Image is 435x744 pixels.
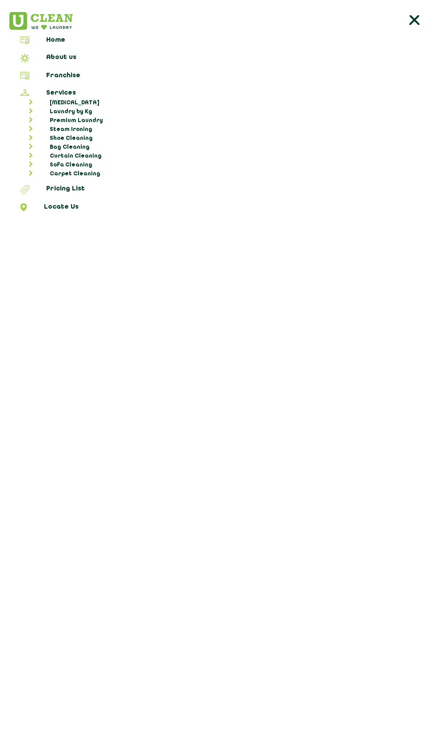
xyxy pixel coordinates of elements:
[3,54,432,65] a: About us
[12,99,432,107] a: [MEDICAL_DATA]
[3,12,73,30] img: UClean Laundry and Dry Cleaning
[3,203,432,214] a: Locate Us
[12,125,432,134] a: Steam Ironing
[12,143,432,152] a: Bag Cleaning
[12,152,432,161] a: Curtain Cleaning
[3,72,432,83] a: Franchise
[3,89,432,99] a: Services
[12,170,432,178] a: Carpet Cleaning
[3,185,432,197] a: Pricing List
[12,107,432,116] a: Laundry by Kg
[12,161,432,170] a: Sofa Cleaning
[3,36,432,47] a: Home
[12,116,432,125] a: Premium Laundry
[12,134,432,143] a: Shoe Cleaning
